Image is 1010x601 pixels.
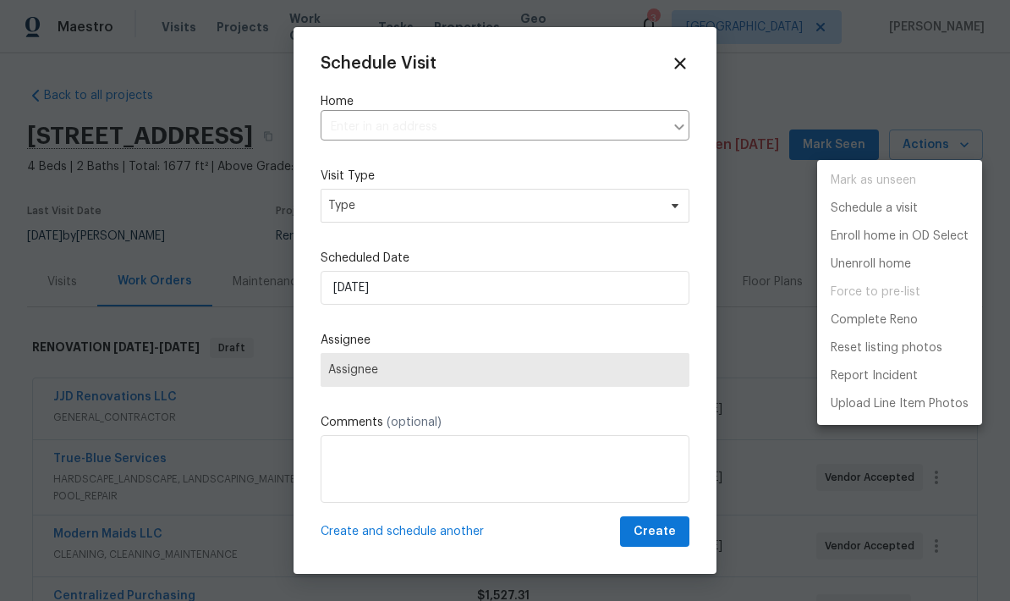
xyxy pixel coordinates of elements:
p: Schedule a visit [831,200,918,218]
p: Reset listing photos [831,339,942,357]
p: Complete Reno [831,312,918,329]
p: Enroll home in OD Select [831,228,969,245]
p: Report Incident [831,367,918,385]
p: Unenroll home [831,256,911,273]
p: Upload Line Item Photos [831,395,969,413]
span: Setup visit must be completed before moving home to pre-list [817,278,982,306]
